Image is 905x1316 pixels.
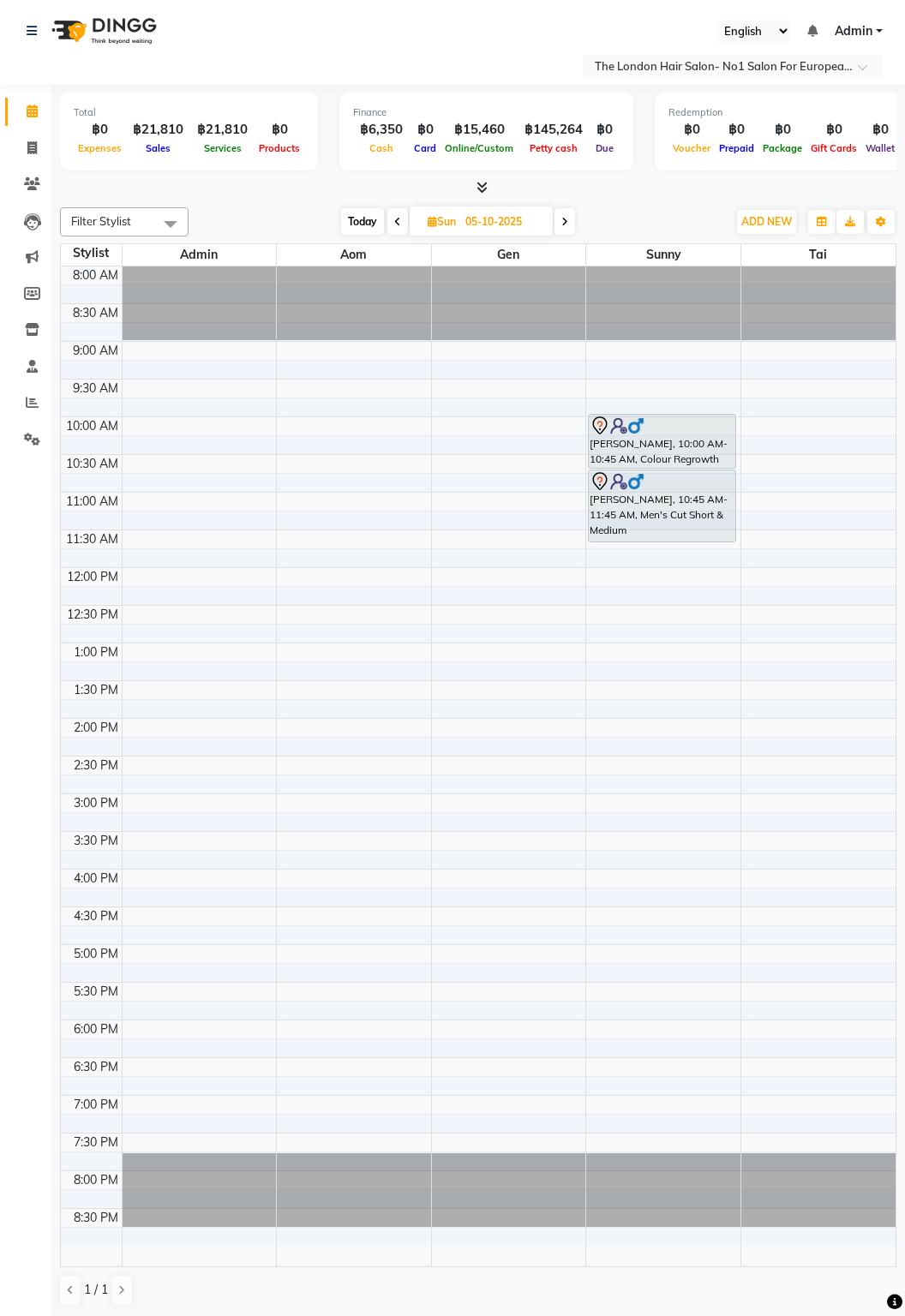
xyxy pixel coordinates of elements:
[70,983,122,1001] div: 5:30 PM
[518,120,590,140] div: ฿145,264
[63,606,122,624] div: 12:30 PM
[71,214,131,228] span: Filter Stylist
[460,209,546,235] input: 2025-10-05
[70,643,122,661] div: 1:00 PM
[861,142,899,154] span: Wallet
[61,244,122,262] div: Stylist
[44,7,161,55] img: logo
[432,244,586,266] span: Gen
[441,120,518,140] div: ฿15,460
[70,1171,122,1189] div: 8:00 PM
[806,120,861,140] div: ฿0
[69,304,122,322] div: 8:30 AM
[758,120,806,140] div: ฿0
[69,342,122,360] div: 9:00 AM
[255,142,304,154] span: Products
[63,493,122,511] div: 11:00 AM
[365,142,398,154] span: Cash
[74,142,126,154] span: Expenses
[715,142,758,154] span: Prepaid
[668,105,899,120] div: Redemption
[341,208,384,235] span: Today
[737,210,796,234] button: ADD NEW
[69,266,122,284] div: 8:00 AM
[758,142,806,154] span: Package
[141,142,175,154] span: Sales
[70,1134,122,1151] div: 7:30 PM
[525,142,582,154] span: Petty cash
[741,215,792,228] span: ADD NEW
[255,120,304,140] div: ฿0
[69,380,122,398] div: 9:30 AM
[70,794,122,812] div: 3:00 PM
[70,719,122,737] div: 2:00 PM
[277,244,431,266] span: Aom
[423,215,460,228] span: Sun
[741,244,896,266] span: Tai
[126,120,190,140] div: ฿21,810
[123,244,277,266] span: Admin
[589,470,735,541] div: [PERSON_NAME], 10:45 AM-11:45 AM, Men's Cut Short & Medium
[70,1096,122,1114] div: 7:00 PM
[861,120,899,140] div: ฿0
[806,142,861,154] span: Gift Cards
[715,120,758,140] div: ฿0
[84,1281,108,1299] span: 1 / 1
[63,455,122,473] div: 10:30 AM
[70,1209,122,1227] div: 8:30 PM
[353,120,410,140] div: ฿6,350
[70,832,122,850] div: 3:30 PM
[74,120,126,140] div: ฿0
[63,530,122,548] div: 11:30 AM
[835,22,872,40] span: Admin
[63,568,122,586] div: 12:00 PM
[410,120,441,140] div: ฿0
[590,120,620,140] div: ฿0
[70,1058,122,1076] div: 6:30 PM
[591,142,618,154] span: Due
[70,1020,122,1038] div: 6:00 PM
[70,870,122,888] div: 4:00 PM
[70,757,122,775] div: 2:30 PM
[70,907,122,925] div: 4:30 PM
[586,244,740,266] span: Sunny
[70,681,122,699] div: 1:30 PM
[353,105,620,120] div: Finance
[441,142,518,154] span: Online/Custom
[190,120,255,140] div: ฿21,810
[410,142,441,154] span: Card
[668,120,715,140] div: ฿0
[70,945,122,963] div: 5:00 PM
[668,142,715,154] span: Voucher
[200,142,246,154] span: Services
[74,105,304,120] div: Total
[589,415,735,468] div: [PERSON_NAME], 10:00 AM-10:45 AM, Colour Regrowth Short
[63,417,122,435] div: 10:00 AM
